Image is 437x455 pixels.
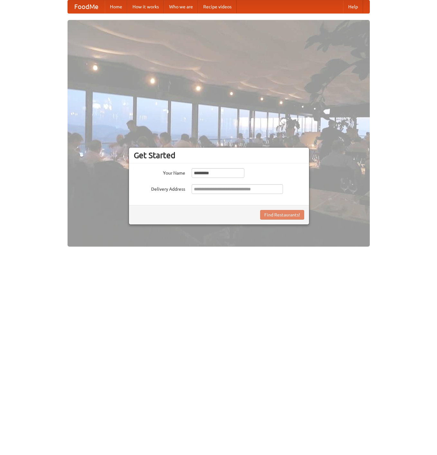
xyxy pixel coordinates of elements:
[164,0,198,13] a: Who we are
[343,0,363,13] a: Help
[198,0,237,13] a: Recipe videos
[127,0,164,13] a: How it works
[134,150,304,160] h3: Get Started
[260,210,304,220] button: Find Restaurants!
[134,168,185,176] label: Your Name
[134,184,185,192] label: Delivery Address
[105,0,127,13] a: Home
[68,0,105,13] a: FoodMe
